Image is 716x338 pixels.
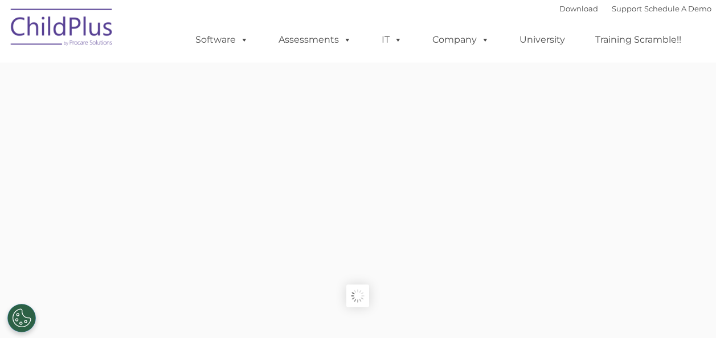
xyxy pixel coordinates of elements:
a: Schedule A Demo [644,4,711,13]
a: Support [612,4,642,13]
a: IT [370,28,414,51]
a: Software [184,28,260,51]
a: Company [421,28,501,51]
a: Download [559,4,598,13]
a: Training Scramble!! [584,28,693,51]
font: | [559,4,711,13]
a: University [508,28,576,51]
img: ChildPlus by Procare Solutions [5,1,119,57]
a: Assessments [267,28,363,51]
button: Cookies Settings [7,304,36,332]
